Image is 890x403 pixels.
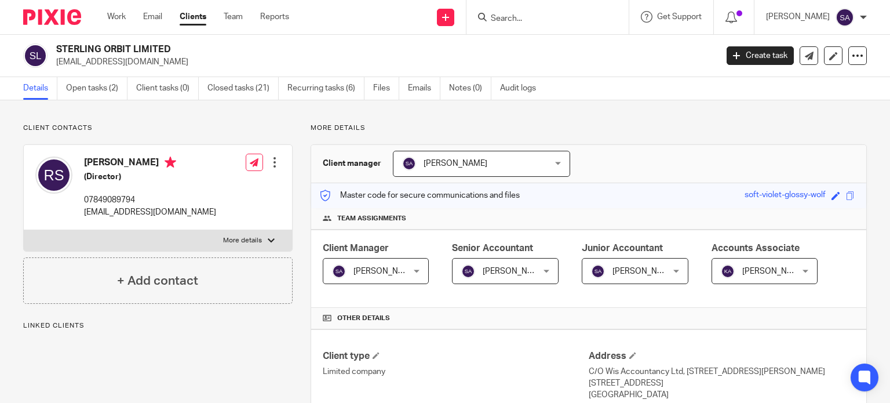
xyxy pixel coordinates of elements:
p: [STREET_ADDRESS] [589,377,855,389]
p: 07849089794 [84,194,216,206]
h4: Address [589,350,855,362]
img: Pixie [23,9,81,25]
img: svg%3E [332,264,346,278]
a: Create task [727,46,794,65]
span: Team assignments [337,214,406,223]
img: svg%3E [721,264,735,278]
p: More details [223,236,262,245]
span: Junior Accountant [582,244,663,253]
img: svg%3E [35,157,72,194]
span: Get Support [657,13,702,21]
span: [PERSON_NAME] [353,267,417,275]
a: Files [373,77,399,100]
a: Work [107,11,126,23]
span: Senior Accountant [452,244,533,253]
h3: Client manager [323,158,381,169]
span: Accounts Associate [712,244,800,253]
a: Team [224,11,243,23]
a: Closed tasks (21) [207,77,279,100]
p: Client contacts [23,124,293,133]
span: [PERSON_NAME] [742,267,806,275]
p: Limited company [323,366,589,377]
img: svg%3E [836,8,854,27]
input: Search [490,14,594,24]
span: [PERSON_NAME] [424,159,487,168]
a: Recurring tasks (6) [287,77,364,100]
h4: + Add contact [117,272,198,290]
a: Emails [408,77,440,100]
a: Audit logs [500,77,545,100]
p: [EMAIL_ADDRESS][DOMAIN_NAME] [56,56,709,68]
h2: STERLING ORBIT LIMITED [56,43,579,56]
h4: Client type [323,350,589,362]
img: svg%3E [23,43,48,68]
a: Details [23,77,57,100]
a: Clients [180,11,206,23]
a: Notes (0) [449,77,491,100]
p: Linked clients [23,321,293,331]
span: [PERSON_NAME] [612,267,676,275]
p: Master code for secure communications and files [320,190,520,201]
a: Open tasks (2) [66,77,127,100]
a: Client tasks (0) [136,77,199,100]
span: Client Manager [323,244,389,253]
p: [EMAIL_ADDRESS][DOMAIN_NAME] [84,206,216,218]
i: Primary [165,157,176,168]
h5: (Director) [84,171,216,183]
img: svg%3E [461,264,475,278]
span: Other details [337,314,390,323]
img: svg%3E [591,264,605,278]
p: [GEOGRAPHIC_DATA] [589,389,855,401]
span: [PERSON_NAME] [483,267,546,275]
a: Email [143,11,162,23]
p: [PERSON_NAME] [766,11,830,23]
div: soft-violet-glossy-wolf [745,189,826,202]
p: More details [311,124,867,133]
a: Reports [260,11,289,23]
h4: [PERSON_NAME] [84,157,216,171]
img: svg%3E [402,157,416,170]
p: C/O Wis Accountancy Ltd, [STREET_ADDRESS][PERSON_NAME] [589,366,855,377]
